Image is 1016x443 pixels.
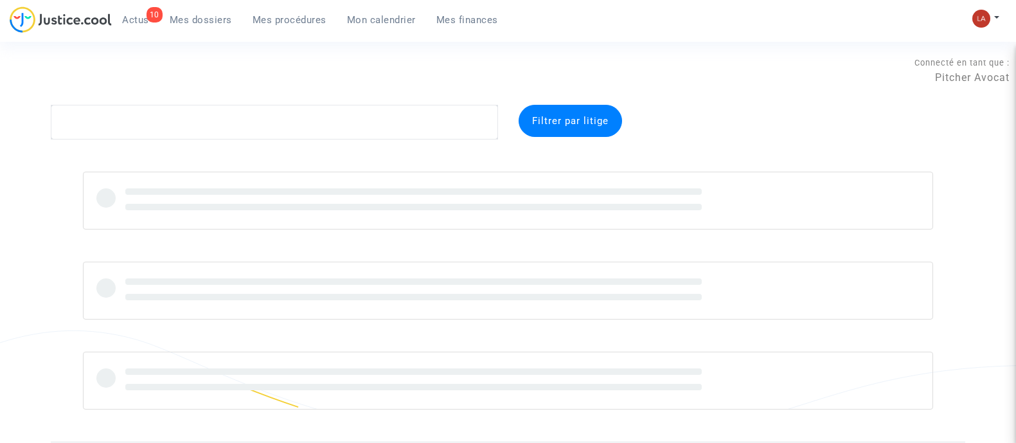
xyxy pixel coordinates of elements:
[972,10,990,28] img: 3f9b7d9779f7b0ffc2b90d026f0682a9
[253,14,326,26] span: Mes procédures
[10,6,112,33] img: jc-logo.svg
[159,10,242,30] a: Mes dossiers
[436,14,498,26] span: Mes finances
[532,115,609,127] span: Filtrer par litige
[170,14,232,26] span: Mes dossiers
[914,58,1010,68] span: Connecté en tant que :
[347,14,416,26] span: Mon calendrier
[112,10,159,30] a: 10Actus
[242,10,337,30] a: Mes procédures
[122,14,149,26] span: Actus
[337,10,426,30] a: Mon calendrier
[147,7,163,23] div: 10
[426,10,508,30] a: Mes finances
